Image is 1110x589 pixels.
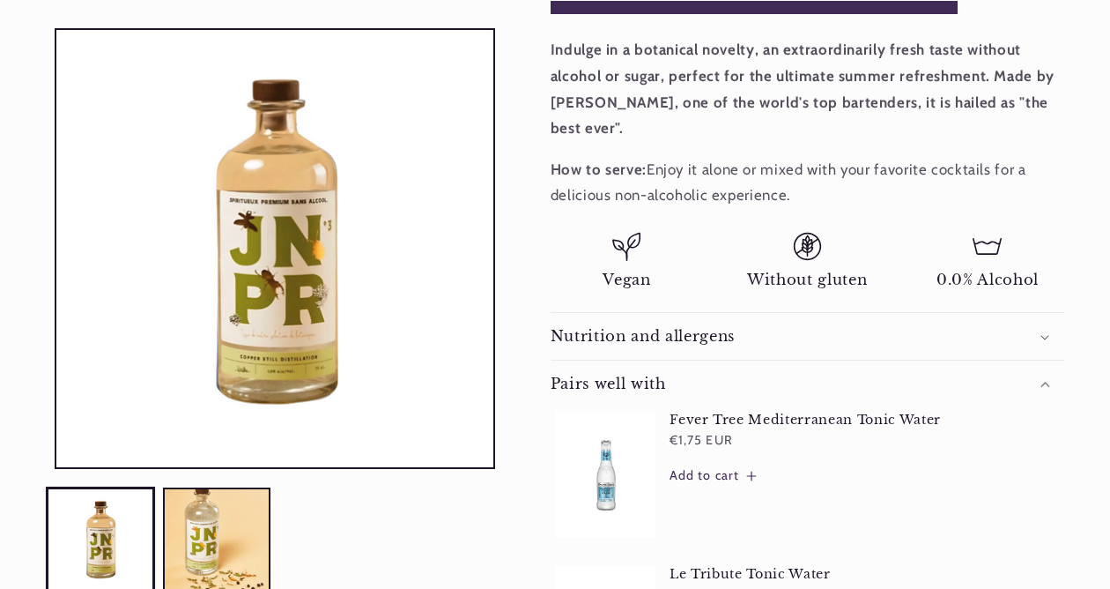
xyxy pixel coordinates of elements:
strong: How to serve: [551,160,647,178]
span: 0.0% Alcohol [936,271,1039,289]
h2: Nutrition and allergens [551,327,735,346]
p: Enjoy it alone or mixed with your favorite cocktails for a delicious non-alcoholic experience. [551,157,1064,209]
span: Vegan [603,271,650,289]
summary: Nutrition and allergens [551,313,1064,360]
h2: Pairs well with [551,375,666,393]
a: Le Tribute Tonic Water [670,566,1059,582]
span: Without gluten [747,271,867,289]
span: Add to cart [670,468,739,483]
summary: Pairs well with [551,361,1064,407]
button: Add to cart [670,455,758,498]
a: Fever Tree Mediterranean Tonic Water [670,412,1059,428]
strong: Indulge in a botanical novelty, an extraordinarily fresh taste without alcohol or sugar, perfect ... [551,41,1054,137]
